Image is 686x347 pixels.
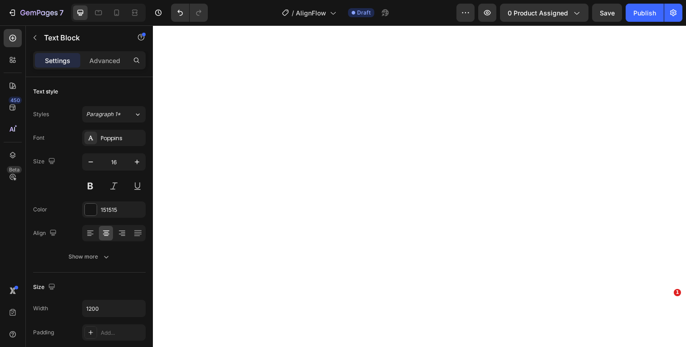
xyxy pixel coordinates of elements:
[83,300,145,317] input: Auto
[600,9,615,17] span: Save
[633,8,656,18] div: Publish
[626,4,664,22] button: Publish
[33,88,58,96] div: Text style
[33,281,57,293] div: Size
[33,156,57,168] div: Size
[86,110,121,118] span: Paragraph 1*
[33,110,49,118] div: Styles
[69,252,111,261] div: Show more
[357,9,371,17] span: Draft
[4,4,68,22] button: 7
[33,249,146,265] button: Show more
[33,134,44,142] div: Font
[7,166,22,173] div: Beta
[45,56,70,65] p: Settings
[101,134,143,142] div: Poppins
[44,32,121,43] p: Text Block
[9,97,22,104] div: 450
[33,304,48,313] div: Width
[33,227,59,239] div: Align
[33,205,47,214] div: Color
[508,8,568,18] span: 0 product assigned
[153,25,686,347] iframe: Design area
[101,329,143,337] div: Add...
[655,303,677,324] iframe: Intercom live chat
[82,106,146,122] button: Paragraph 1*
[292,8,294,18] span: /
[89,56,120,65] p: Advanced
[500,4,588,22] button: 0 product assigned
[674,289,681,296] span: 1
[171,4,208,22] div: Undo/Redo
[296,8,326,18] span: AlignFlow
[59,7,64,18] p: 7
[101,206,143,214] div: 151515
[33,328,54,337] div: Padding
[592,4,622,22] button: Save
